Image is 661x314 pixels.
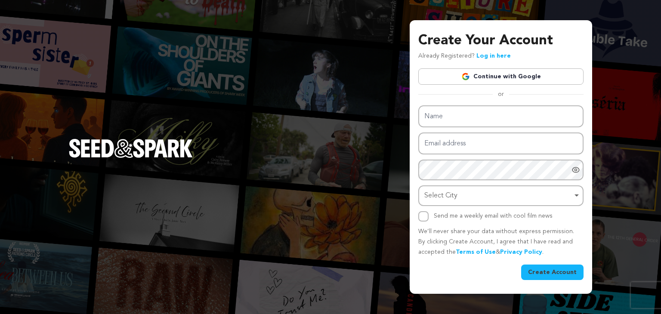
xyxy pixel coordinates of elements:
[500,249,542,255] a: Privacy Policy
[418,31,584,51] h3: Create Your Account
[69,139,193,175] a: Seed&Spark Homepage
[418,68,584,85] a: Continue with Google
[434,213,553,219] label: Send me a weekly email with cool film news
[69,139,193,158] img: Seed&Spark Logo
[571,166,580,174] a: Show password as plain text. Warning: this will display your password on the screen.
[418,51,511,62] p: Already Registered?
[418,227,584,257] p: We’ll never share your data without express permission. By clicking Create Account, I agree that ...
[418,132,584,154] input: Email address
[456,249,496,255] a: Terms of Use
[418,105,584,127] input: Name
[424,190,572,202] div: Select City
[521,265,584,280] button: Create Account
[461,72,470,81] img: Google logo
[493,90,509,99] span: or
[476,53,511,59] a: Log in here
